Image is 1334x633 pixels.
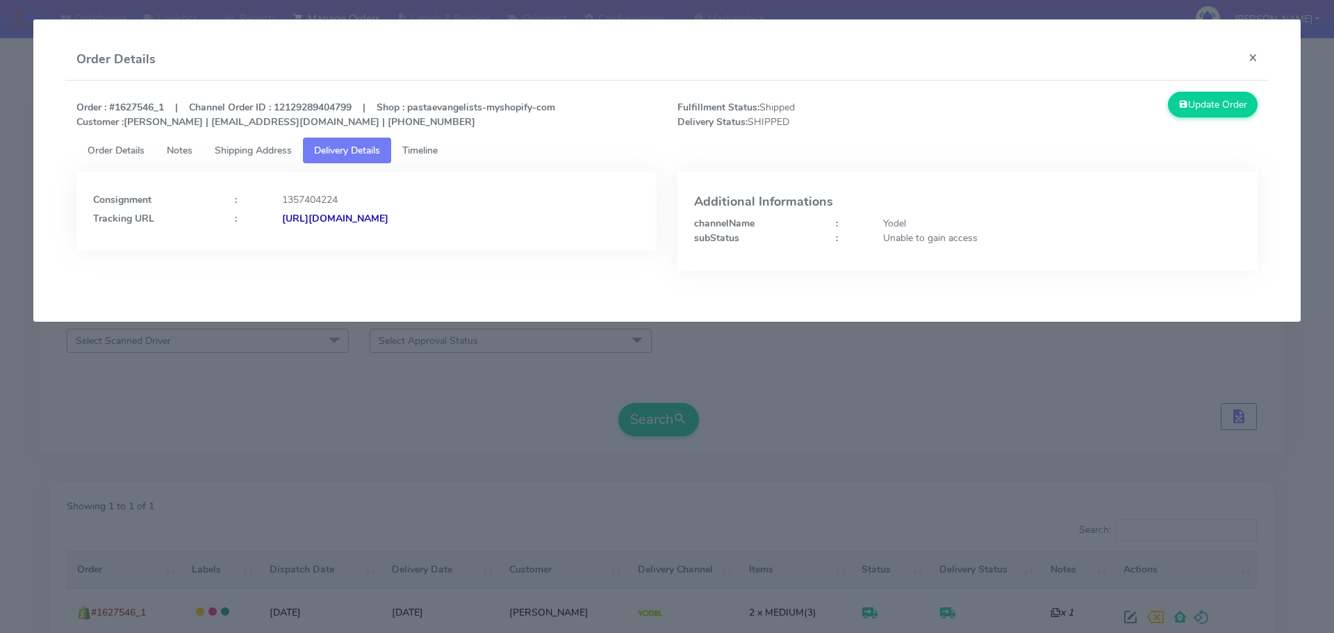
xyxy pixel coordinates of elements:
strong: [URL][DOMAIN_NAME] [282,212,388,225]
span: Timeline [402,144,438,157]
span: Order Details [88,144,145,157]
strong: Delivery Status: [677,115,748,129]
strong: Consignment [93,193,151,206]
button: Update Order [1168,92,1258,117]
strong: : [836,217,838,230]
span: Shipped SHIPPED [667,100,968,129]
h4: Additional Informations [694,195,1241,209]
strong: : [235,193,237,206]
span: Shipping Address [215,144,292,157]
button: Close [1237,39,1269,76]
strong: Tracking URL [93,212,154,225]
span: Notes [167,144,192,157]
h4: Order Details [76,50,156,69]
div: 1357404224 [272,192,650,207]
strong: Order : #1627546_1 | Channel Order ID : 12129289404799 | Shop : pastaevangelists-myshopify-com [P... [76,101,555,129]
strong: Fulfillment Status: [677,101,759,114]
span: Delivery Details [314,144,380,157]
strong: : [235,212,237,225]
ul: Tabs [76,138,1258,163]
strong: subStatus [694,231,739,245]
strong: channelName [694,217,755,230]
strong: Customer : [76,115,124,129]
div: Unable to gain access [873,231,1251,245]
strong: : [836,231,838,245]
div: Yodel [873,216,1251,231]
